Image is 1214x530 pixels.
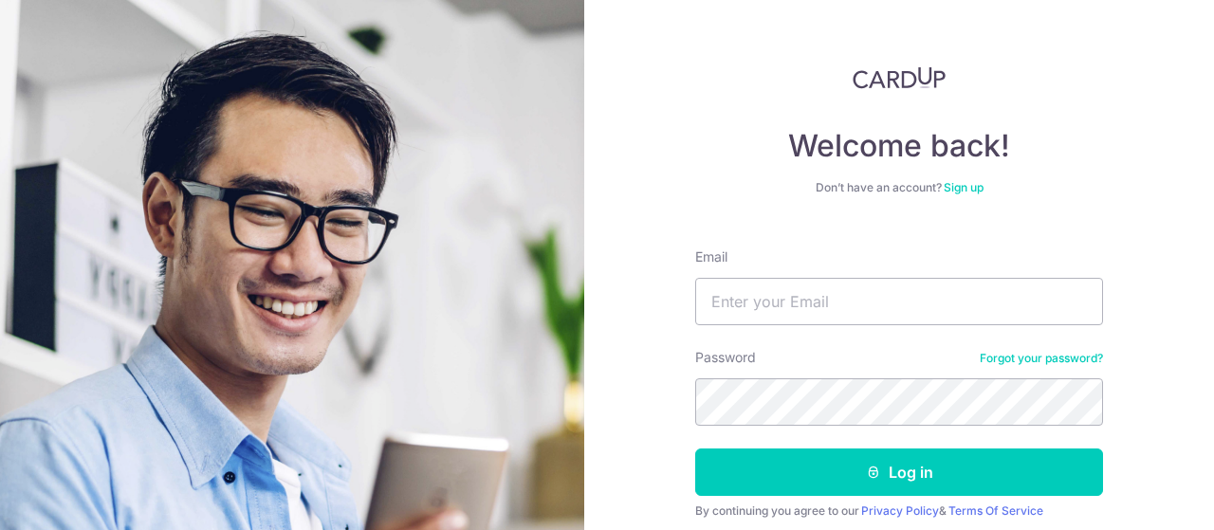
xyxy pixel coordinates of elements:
[695,180,1103,195] div: Don’t have an account?
[861,503,939,518] a: Privacy Policy
[695,127,1103,165] h4: Welcome back!
[695,348,756,367] label: Password
[853,66,946,89] img: CardUp Logo
[695,503,1103,519] div: By continuing you agree to our &
[695,278,1103,325] input: Enter your Email
[695,448,1103,496] button: Log in
[980,351,1103,366] a: Forgot your password?
[695,247,727,266] label: Email
[944,180,984,194] a: Sign up
[948,503,1043,518] a: Terms Of Service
